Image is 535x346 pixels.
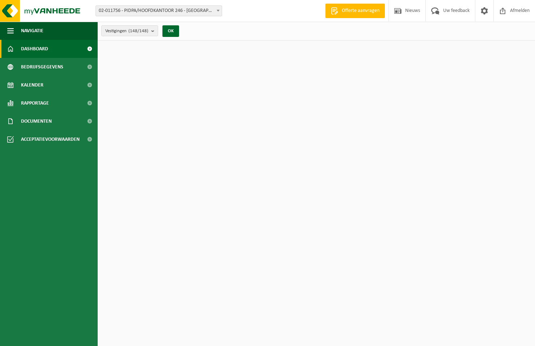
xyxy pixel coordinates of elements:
[96,6,222,16] span: 02-011756 - PIDPA/HOOFDKANTOOR 246 - ANTWERPEN
[21,94,49,112] span: Rapportage
[128,29,148,33] count: (148/148)
[21,58,63,76] span: Bedrijfsgegevens
[105,26,148,37] span: Vestigingen
[325,4,385,18] a: Offerte aanvragen
[340,7,381,14] span: Offerte aanvragen
[21,112,52,130] span: Documenten
[21,76,43,94] span: Kalender
[162,25,179,37] button: OK
[95,5,222,16] span: 02-011756 - PIDPA/HOOFDKANTOOR 246 - ANTWERPEN
[21,40,48,58] span: Dashboard
[101,25,158,36] button: Vestigingen(148/148)
[21,130,80,148] span: Acceptatievoorwaarden
[21,22,43,40] span: Navigatie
